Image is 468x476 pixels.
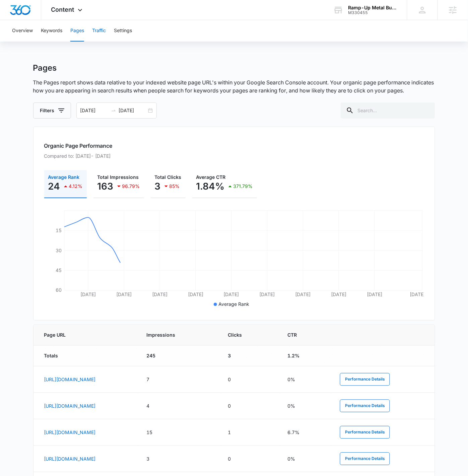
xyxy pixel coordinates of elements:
span: to [111,108,116,113]
input: End date [119,107,147,114]
span: Average Rank [48,174,80,180]
p: 85% [170,184,180,189]
tspan: 15 [56,227,62,233]
td: Totals [34,346,139,366]
h2: Organic Page Performance [44,142,424,150]
span: Average CTR [196,174,226,180]
td: 0% [279,446,332,472]
span: CTR [287,332,314,339]
span: Average Rank [218,301,249,307]
a: [URL][DOMAIN_NAME] [44,377,96,383]
span: Clicks [228,332,262,339]
input: Start date [80,107,108,114]
td: 1 [220,419,280,446]
p: 24 [48,181,60,192]
button: Overview [12,20,33,42]
p: 371.79% [233,184,253,189]
span: Content [51,6,74,13]
button: Settings [114,20,132,42]
td: 7 [138,366,220,393]
td: 0 [220,393,280,419]
td: 6.7% [279,419,332,446]
td: 0 [220,446,280,472]
a: [URL][DOMAIN_NAME] [44,430,96,435]
p: 4.12% [69,184,83,189]
td: 3 [138,446,220,472]
p: Compared to: [DATE] - [DATE] [44,152,424,159]
tspan: [DATE] [295,292,311,297]
tspan: [DATE] [116,292,132,297]
p: The Pages report shows data relative to your indexed website page URL's within your Google Search... [33,78,435,94]
button: Performance Details [340,426,390,439]
p: 3 [155,181,161,192]
tspan: [DATE] [331,292,346,297]
tspan: [DATE] [259,292,275,297]
div: account id [348,10,397,15]
p: 1.84% [196,181,225,192]
p: 96.79% [122,184,140,189]
tspan: [DATE] [223,292,239,297]
p: 163 [97,181,114,192]
span: Total Clicks [155,174,182,180]
div: account name [348,5,397,10]
td: 0% [279,393,332,419]
button: Pages [70,20,84,42]
tspan: 30 [56,248,62,253]
span: Total Impressions [97,174,139,180]
tspan: 60 [56,287,62,293]
button: Keywords [41,20,62,42]
span: Impressions [146,332,202,339]
td: 245 [138,346,220,366]
td: 0% [279,366,332,393]
tspan: [DATE] [152,292,168,297]
button: Performance Details [340,373,390,386]
button: Performance Details [340,400,390,412]
h1: Pages [33,63,57,73]
span: Page URL [44,332,121,339]
button: Traffic [92,20,106,42]
a: [URL][DOMAIN_NAME] [44,403,96,409]
tspan: [DATE] [367,292,382,297]
td: 1.2% [279,346,332,366]
td: 15 [138,419,220,446]
button: Performance Details [340,453,390,465]
a: [URL][DOMAIN_NAME] [44,456,96,462]
tspan: 45 [56,267,62,273]
input: Search... [341,103,435,119]
tspan: [DATE] [410,292,425,297]
button: Filters [33,103,71,119]
td: 4 [138,393,220,419]
td: 0 [220,366,280,393]
tspan: [DATE] [188,292,203,297]
td: 3 [220,346,280,366]
tspan: [DATE] [80,292,96,297]
span: swap-right [111,108,116,113]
